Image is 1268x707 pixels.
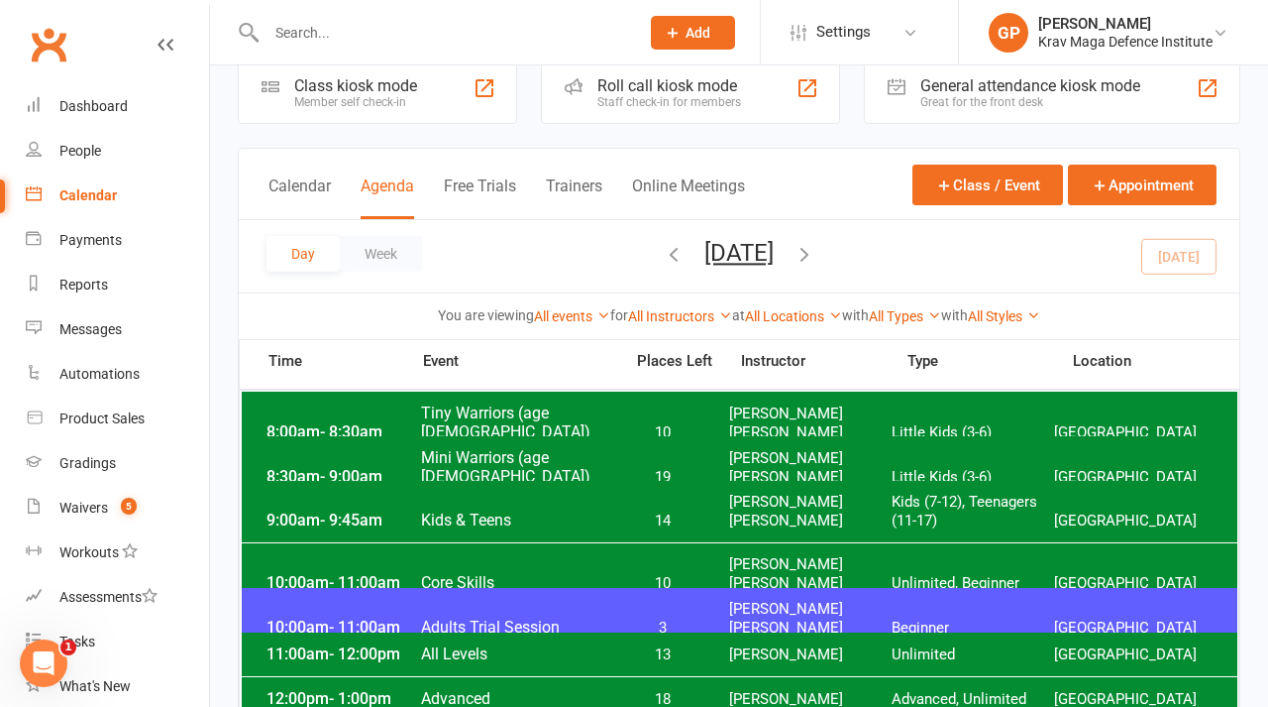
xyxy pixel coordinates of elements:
[294,76,417,95] div: Class kiosk mode
[60,640,76,655] span: 1
[59,321,122,337] div: Messages
[26,307,209,352] a: Messages
[1054,512,1216,530] span: [GEOGRAPHIC_DATA]
[20,640,67,687] iframe: Intercom live chat
[842,307,869,323] strong: with
[968,308,1040,324] a: All Styles
[729,555,892,593] span: [PERSON_NAME] [PERSON_NAME]
[610,619,714,638] span: 3
[704,239,774,267] button: [DATE]
[26,352,209,397] a: Automations
[262,467,420,486] span: 8:30am
[26,218,209,263] a: Payments
[632,177,745,219] button: Online Meetings
[26,530,209,575] a: Workouts
[262,645,420,663] span: 11:00am
[869,308,941,324] a: All Types
[26,174,209,218] a: Calendar
[262,618,420,637] span: 10:00am
[1073,354,1238,369] span: Location
[420,618,611,637] span: Adults Trial Session
[729,600,892,638] span: [PERSON_NAME] [PERSON_NAME]
[610,307,628,323] strong: for
[732,307,745,323] strong: at
[941,307,968,323] strong: with
[912,165,1063,205] button: Class / Event
[329,645,400,663] span: - 12:00pm
[59,366,140,382] div: Automations
[26,84,209,129] a: Dashboard
[741,354,906,369] span: Instructor
[745,308,842,324] a: All Locations
[420,573,611,592] span: Core Skills
[610,512,714,530] span: 14
[294,95,417,109] div: Member self check-in
[920,76,1140,95] div: General attendance kiosk mode
[1038,15,1213,33] div: [PERSON_NAME]
[340,236,422,272] button: Week
[892,619,1054,638] span: Beginner
[59,411,145,426] div: Product Sales
[59,634,95,649] div: Tasks
[59,678,131,694] div: What's New
[262,511,420,530] span: 9:00am
[989,13,1028,53] div: GP
[622,354,726,369] span: Places Left
[892,493,1054,530] span: Kids (7-12), Teenagers (11-17)
[892,646,1054,664] span: Unlimited
[26,263,209,307] a: Reports
[24,20,73,69] a: Clubworx
[121,498,137,515] span: 5
[320,467,382,486] span: - 9:00am
[597,95,741,109] div: Staff check-in for members
[420,404,611,441] span: Tiny Warriors (age [DEMOGRAPHIC_DATA])
[729,493,892,530] span: [PERSON_NAME] [PERSON_NAME]
[729,405,892,442] span: [PERSON_NAME] [PERSON_NAME]
[816,10,871,55] span: Settings
[610,468,714,487] span: 19
[59,544,119,560] div: Workouts
[320,511,382,530] span: - 9:45am
[59,98,128,114] div: Dashboard
[1054,574,1216,593] span: [GEOGRAPHIC_DATA]
[264,352,422,376] span: Time
[329,618,400,637] span: - 11:00am
[361,177,414,219] button: Agenda
[610,574,714,593] span: 10
[892,468,1054,487] span: Little Kids (3-6)
[1054,646,1216,664] span: [GEOGRAPHIC_DATA]
[268,177,331,219] button: Calendar
[1054,619,1216,638] span: [GEOGRAPHIC_DATA]
[262,573,420,592] span: 10:00am
[266,236,340,272] button: Day
[729,449,892,487] span: [PERSON_NAME] [PERSON_NAME]
[320,422,382,441] span: - 8:30am
[892,574,1054,593] span: Unlimited, Beginner
[26,441,209,486] a: Gradings
[920,95,1140,109] div: Great for the front desk
[892,423,1054,442] span: Little Kids (3-6)
[26,620,209,664] a: Tasks
[444,177,516,219] button: Free Trials
[261,19,626,47] input: Search...
[420,511,611,530] span: Kids & Teens
[1054,423,1216,442] span: [GEOGRAPHIC_DATA]
[729,646,892,664] span: [PERSON_NAME]
[26,486,209,530] a: Waivers 5
[59,277,108,293] div: Reports
[438,307,534,323] strong: You are viewing
[534,308,610,324] a: All events
[651,16,735,50] button: Add
[597,76,741,95] div: Roll call kiosk mode
[59,455,116,471] div: Gradings
[59,500,108,516] div: Waivers
[59,187,117,203] div: Calendar
[26,129,209,174] a: People
[422,352,623,371] span: Event
[907,354,1073,369] span: Type
[26,397,209,441] a: Product Sales
[610,646,714,664] span: 13
[59,232,122,248] div: Payments
[610,423,714,442] span: 10
[420,448,611,486] span: Mini Warriors (age [DEMOGRAPHIC_DATA])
